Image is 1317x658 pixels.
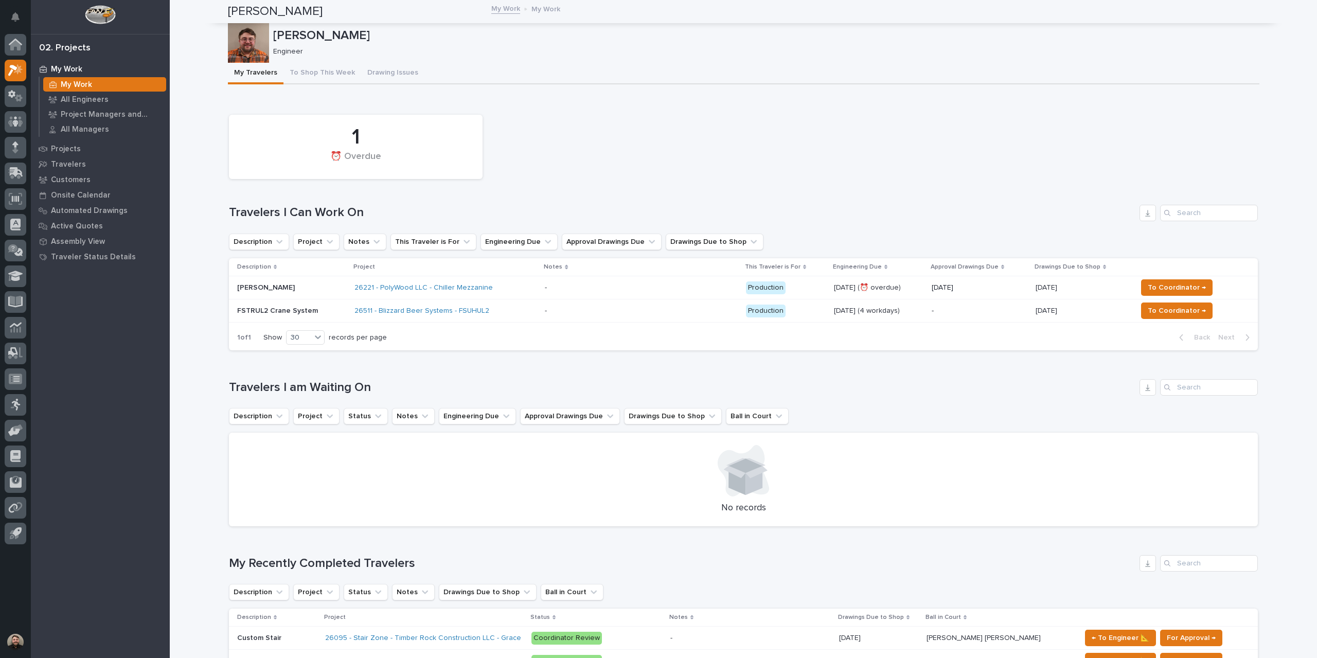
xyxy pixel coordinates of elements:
[670,634,672,643] div: -
[40,122,170,136] a: All Managers
[344,584,388,600] button: Status
[31,141,170,156] a: Projects
[237,612,271,623] p: Description
[229,380,1135,395] h1: Travelers I am Waiting On
[344,408,388,424] button: Status
[390,234,476,250] button: This Traveler is For
[392,584,435,600] button: Notes
[287,332,311,343] div: 30
[51,222,103,231] p: Active Quotes
[1141,303,1213,319] button: To Coordinator →
[293,234,340,250] button: Project
[246,125,465,150] div: 1
[228,63,283,84] button: My Travelers
[531,632,602,645] div: Coordinator Review
[61,110,162,119] p: Project Managers and Engineers
[1218,333,1241,342] span: Next
[61,80,92,90] p: My Work
[39,43,91,54] div: 02. Projects
[229,234,289,250] button: Description
[5,6,26,28] button: Notifications
[927,632,1043,643] p: [PERSON_NAME] [PERSON_NAME]
[237,261,271,273] p: Description
[229,408,289,424] button: Description
[229,299,1258,323] tr: FSTRUL2 Crane System26511 - Blizzard Beer Systems - FSUHUL2 - Production[DATE] (4 workdays)-[DATE...
[746,281,786,294] div: Production
[1148,305,1206,317] span: To Coordinator →
[544,261,562,273] p: Notes
[273,47,1251,56] p: Engineer
[31,156,170,172] a: Travelers
[51,160,86,169] p: Travelers
[51,206,128,216] p: Automated Drawings
[40,107,170,121] a: Project Managers and Engineers
[439,408,516,424] button: Engineering Due
[31,234,170,249] a: Assembly View
[439,584,537,600] button: Drawings Due to Shop
[1092,632,1149,644] span: ← To Engineer 📐
[31,203,170,218] a: Automated Drawings
[932,283,1027,292] p: [DATE]
[1160,379,1258,396] input: Search
[237,283,346,292] p: [PERSON_NAME]
[834,307,923,315] p: [DATE] (4 workdays)
[31,218,170,234] a: Active Quotes
[666,234,763,250] button: Drawings Due to Shop
[229,325,259,350] p: 1 of 1
[31,61,170,77] a: My Work
[541,584,603,600] button: Ball in Court
[1035,261,1100,273] p: Drawings Due to Shop
[241,503,1245,514] p: No records
[354,307,489,315] a: 26511 - Blizzard Beer Systems - FSUHUL2
[51,65,82,74] p: My Work
[51,175,91,185] p: Customers
[61,95,109,104] p: All Engineers
[31,172,170,187] a: Customers
[344,234,386,250] button: Notes
[530,612,550,623] p: Status
[31,249,170,264] a: Traveler Status Details
[926,612,961,623] p: Ball in Court
[361,63,424,84] button: Drawing Issues
[293,408,340,424] button: Project
[1214,333,1258,342] button: Next
[229,276,1258,299] tr: [PERSON_NAME]26221 - PolyWood LLC - Chiller Mezzanine - Production[DATE] (⏰ overdue)[DATE][DATE][...
[283,63,361,84] button: To Shop This Week
[237,307,346,315] p: FSTRUL2 Crane System
[5,631,26,653] button: users-avatar
[229,205,1135,220] h1: Travelers I Can Work On
[669,612,688,623] p: Notes
[353,261,375,273] p: Project
[246,151,465,173] div: ⏰ Overdue
[85,5,115,24] img: Workspace Logo
[834,283,923,292] p: [DATE] (⏰ overdue)
[1085,630,1156,646] button: ← To Engineer 📐
[726,408,789,424] button: Ball in Court
[354,283,493,292] a: 26221 - PolyWood LLC - Chiller Mezzanine
[31,187,170,203] a: Onsite Calendar
[531,3,560,14] p: My Work
[324,612,346,623] p: Project
[1148,281,1206,294] span: To Coordinator →
[932,307,1027,315] p: -
[51,145,81,154] p: Projects
[480,234,558,250] button: Engineering Due
[1160,555,1258,572] input: Search
[293,584,340,600] button: Project
[562,234,662,250] button: Approval Drawings Due
[40,92,170,106] a: All Engineers
[392,408,435,424] button: Notes
[229,584,289,600] button: Description
[1171,333,1214,342] button: Back
[237,632,283,643] p: Custom Stair
[1036,281,1059,292] p: [DATE]
[51,237,105,246] p: Assembly View
[545,307,547,315] div: -
[833,261,882,273] p: Engineering Due
[745,261,800,273] p: This Traveler is For
[520,408,620,424] button: Approval Drawings Due
[491,2,520,14] a: My Work
[325,634,554,643] a: 26095 - Stair Zone - Timber Rock Construction LLC - Grace Pressbox
[40,77,170,92] a: My Work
